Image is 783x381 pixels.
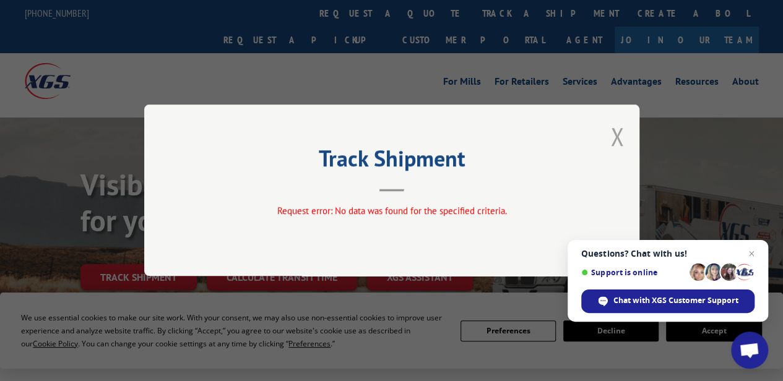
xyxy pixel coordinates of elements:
[206,150,578,173] h2: Track Shipment
[610,120,624,153] button: Close modal
[277,205,506,217] span: Request error: No data was found for the specified criteria.
[581,289,755,313] span: Chat with XGS Customer Support
[731,332,768,369] a: Open chat
[613,295,738,306] span: Chat with XGS Customer Support
[581,268,685,277] span: Support is online
[581,249,755,259] span: Questions? Chat with us!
